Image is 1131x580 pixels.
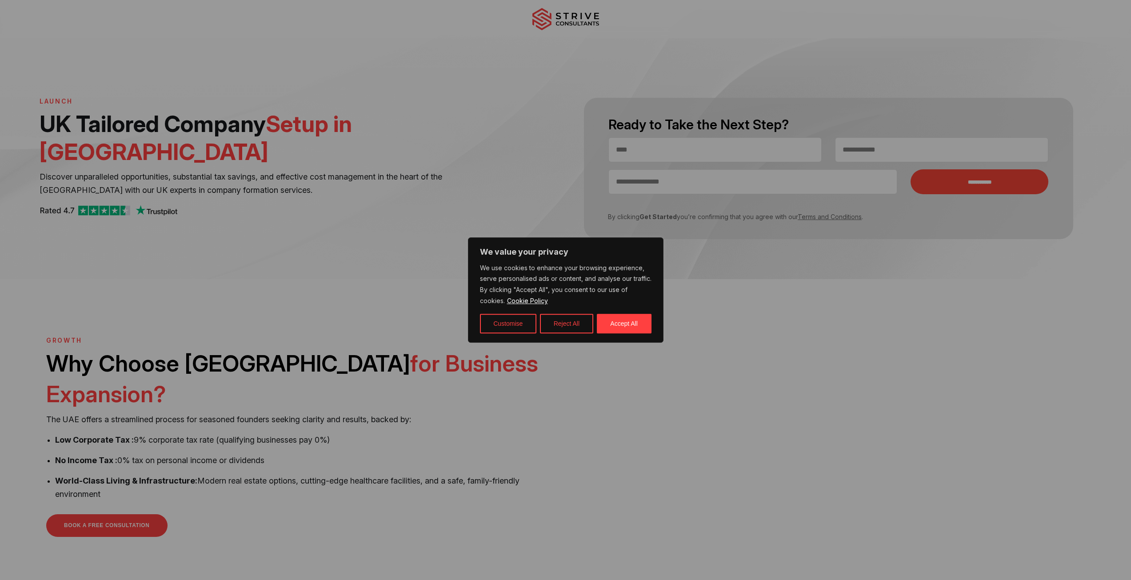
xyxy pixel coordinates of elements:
[480,263,651,307] p: We use cookies to enhance your browsing experience, serve personalised ads or content, and analys...
[480,314,536,333] button: Customise
[597,314,651,333] button: Accept All
[468,237,663,343] div: We value your privacy
[540,314,593,333] button: Reject All
[507,296,548,305] a: Cookie Policy
[480,247,651,257] p: We value your privacy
